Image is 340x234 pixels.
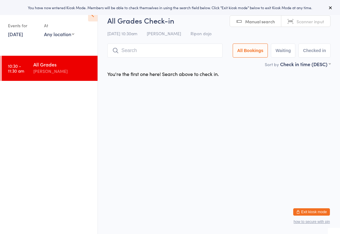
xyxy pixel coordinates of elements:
[107,70,219,77] div: You're the first one here! Search above to check in.
[294,220,330,224] button: how to secure with pin
[8,21,38,31] div: Events for
[293,208,330,216] button: Exit kiosk mode
[10,5,330,10] div: You have now entered Kiosk Mode. Members will be able to check themselves in using the search fie...
[33,68,92,75] div: [PERSON_NAME]
[44,31,74,37] div: Any location
[107,43,223,58] input: Search
[8,63,24,73] time: 10:30 - 11:30 am
[280,61,331,67] div: Check in time (DESC)
[107,15,331,25] h2: All Grades Check-in
[245,18,275,25] span: Manual search
[147,30,181,36] span: [PERSON_NAME]
[107,30,137,36] span: [DATE] 10:30am
[2,56,98,81] a: 10:30 -11:30 amAll Grades[PERSON_NAME]
[33,61,92,68] div: All Grades
[265,61,279,67] label: Sort by
[298,43,331,58] button: Checked in
[297,18,324,25] span: Scanner input
[190,30,212,36] span: Ripon dojo
[271,43,295,58] button: Waiting
[233,43,268,58] button: All Bookings
[8,31,23,37] a: [DATE]
[44,21,74,31] div: At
